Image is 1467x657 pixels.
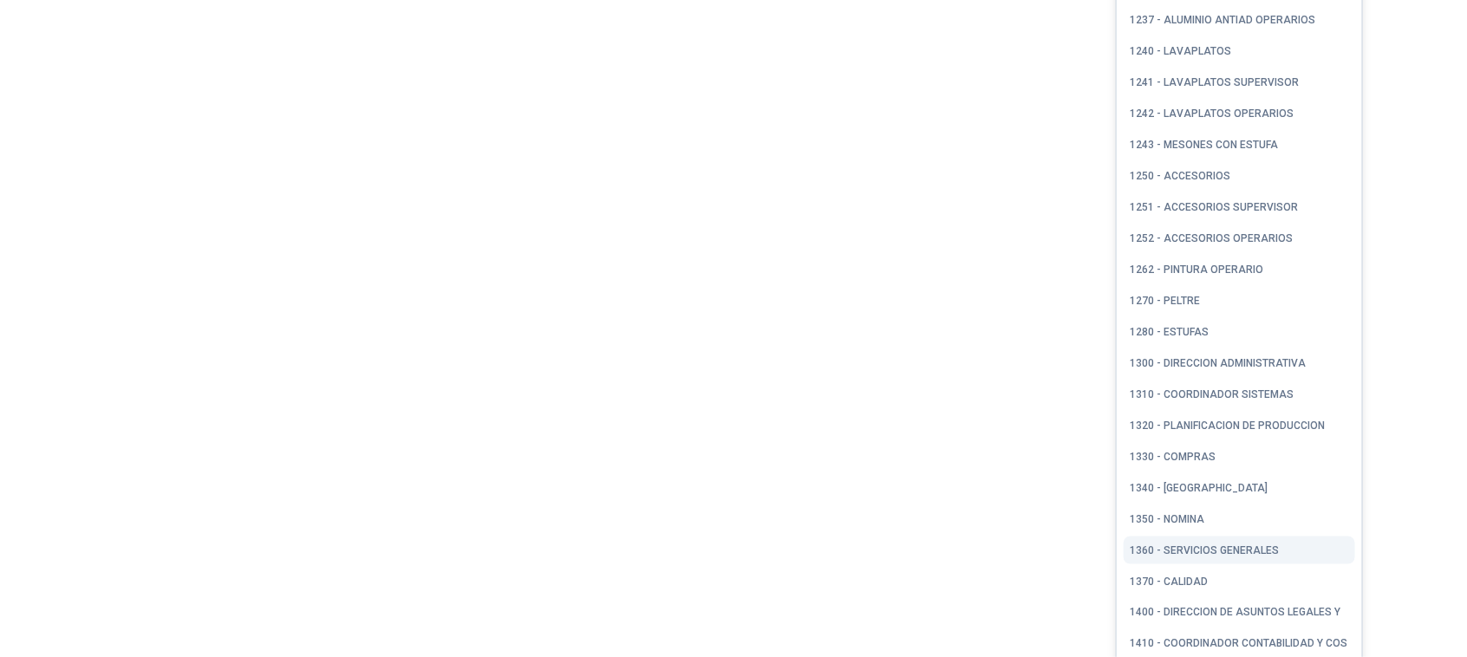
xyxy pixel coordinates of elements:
div: 1310 - COORDINADOR SISTEMAS [1131,388,1294,400]
div: 1262 - PINTURA OPERARIO [1131,263,1264,276]
button: 1360 - SERVICIOS GENERALES [1124,537,1355,564]
button: 1237 - ALUMINIO ANTIAD OPERARIOS [1124,6,1355,34]
div: 1300 - DIRECCION ADMINISTRATIVA [1131,357,1307,369]
button: 1251 - ACCESORIOS SUPERVISOR [1124,193,1355,221]
button: 1250 - ACCESORIOS [1124,162,1355,190]
button: 1330 - COMPRAS [1124,443,1355,471]
button: 1400 - DIRECCION DE ASUNTOS LEGALES Y [1124,599,1355,627]
button: 1280 - ESTUFAS [1124,318,1355,346]
div: 1340 - [GEOGRAPHIC_DATA] [1131,482,1268,494]
div: 1320 - PLANIFICACION DE PRODUCCION [1131,420,1326,432]
button: 1270 - PELTRE [1124,287,1355,315]
button: 1262 - PINTURA OPERARIO [1124,256,1355,283]
button: 1320 - PLANIFICACION DE PRODUCCION [1124,412,1355,439]
button: 1350 - NOMINA [1124,505,1355,533]
button: 1340 - [GEOGRAPHIC_DATA] [1124,474,1355,502]
div: 1410 - COORDINADOR CONTABILIDAD Y COS [1131,638,1348,650]
div: 1240 - LAVAPLATOS [1131,45,1232,57]
div: 1237 - ALUMINIO ANTIAD OPERARIOS [1131,14,1316,26]
div: 1280 - ESTUFAS [1131,326,1209,338]
button: 1243 - MESONES CON ESTUFA [1124,131,1355,159]
div: 1243 - MESONES CON ESTUFA [1131,139,1279,151]
button: 1252 - ACCESORIOS OPERARIOS [1124,224,1355,252]
button: 1242 - LAVAPLATOS OPERARIOS [1124,100,1355,127]
div: 1270 - PELTRE [1131,295,1201,307]
div: 1330 - COMPRAS [1131,451,1216,463]
button: 1241 - LAVAPLATOS SUPERVISOR [1124,68,1355,96]
div: 1252 - ACCESORIOS OPERARIOS [1131,232,1294,244]
div: 1370 - CALIDAD [1131,576,1209,588]
button: 1300 - DIRECCION ADMINISTRATIVA [1124,349,1355,377]
div: 1400 - DIRECCION DE ASUNTOS LEGALES Y [1131,607,1341,619]
div: 1251 - ACCESORIOS SUPERVISOR [1131,201,1299,213]
div: 1242 - LAVAPLATOS OPERARIOS [1131,107,1294,120]
div: 1360 - SERVICIOS GENERALES [1131,544,1280,556]
button: 1310 - COORDINADOR SISTEMAS [1124,381,1355,408]
div: 1250 - ACCESORIOS [1131,170,1231,182]
div: 1350 - NOMINA [1131,513,1205,525]
button: 1370 - CALIDAD [1124,568,1355,595]
div: 1241 - LAVAPLATOS SUPERVISOR [1131,76,1300,88]
button: 1240 - LAVAPLATOS [1124,37,1355,65]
